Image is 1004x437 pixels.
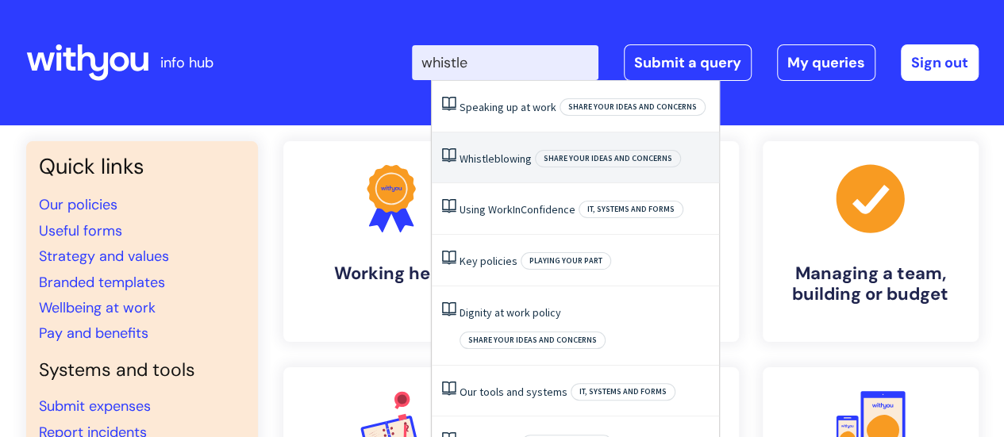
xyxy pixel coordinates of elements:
[296,263,487,284] h4: Working here
[39,273,165,292] a: Branded templates
[283,141,499,342] a: Working here
[775,263,966,305] h4: Managing a team, building or budget
[160,50,213,75] p: info hub
[39,247,169,266] a: Strategy and values
[460,305,561,320] a: Dignity at work policy
[571,383,675,401] span: IT, systems and forms
[579,201,683,218] span: IT, systems and forms
[412,44,979,81] div: | -
[39,195,117,214] a: Our policies
[39,324,148,343] a: Pay and benefits
[39,298,156,317] a: Wellbeing at work
[39,359,245,381] h4: Systems and tools
[460,254,517,268] a: Key policies
[763,141,979,342] a: Managing a team, building or budget
[535,150,681,167] span: Share your ideas and concerns
[460,151,532,166] a: Whistleblowing
[39,221,122,240] a: Useful forms
[460,100,556,114] a: Speaking up at work
[39,154,245,179] h3: Quick links
[624,44,752,81] a: Submit a query
[901,44,979,81] a: Sign out
[560,98,706,116] span: Share your ideas and concerns
[460,332,606,349] span: Share your ideas and concerns
[460,202,575,217] a: Using WorkInConfidence
[412,45,598,80] input: Search
[521,252,611,270] span: Playing your part
[460,385,567,399] a: Our tools and systems
[39,397,151,416] a: Submit expenses
[777,44,875,81] a: My queries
